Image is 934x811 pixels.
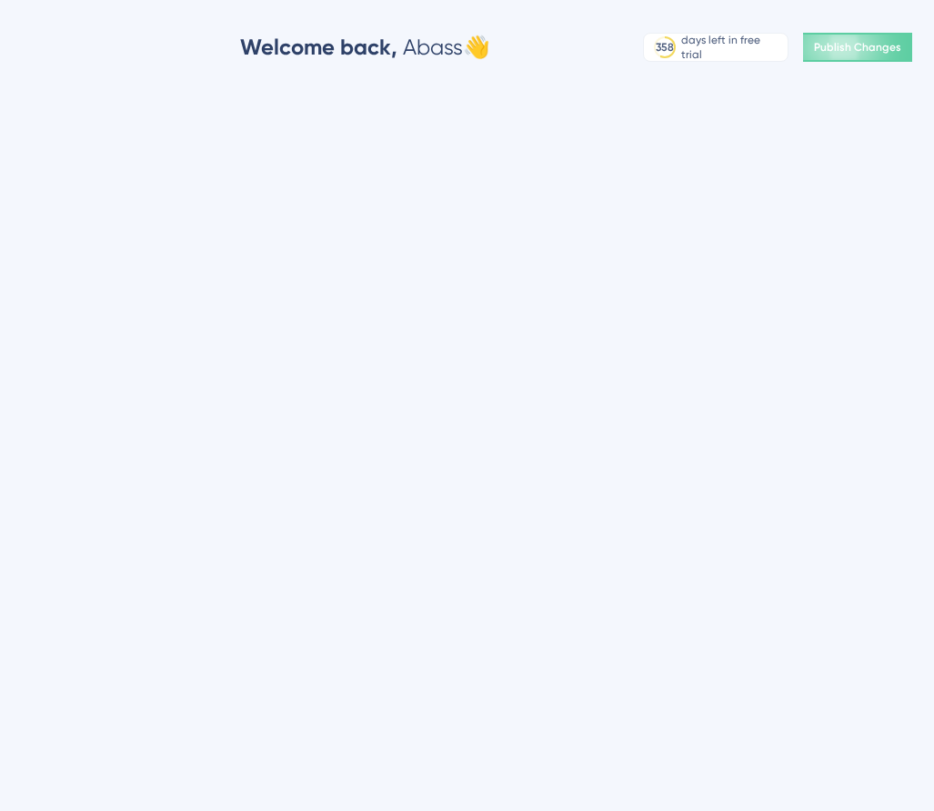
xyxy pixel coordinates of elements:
[656,40,674,55] div: 358
[240,34,397,60] span: Welcome back,
[681,33,782,62] div: days left in free trial
[240,33,490,62] div: Abass 👋
[814,40,901,55] span: Publish Changes
[803,33,912,62] button: Publish Changes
